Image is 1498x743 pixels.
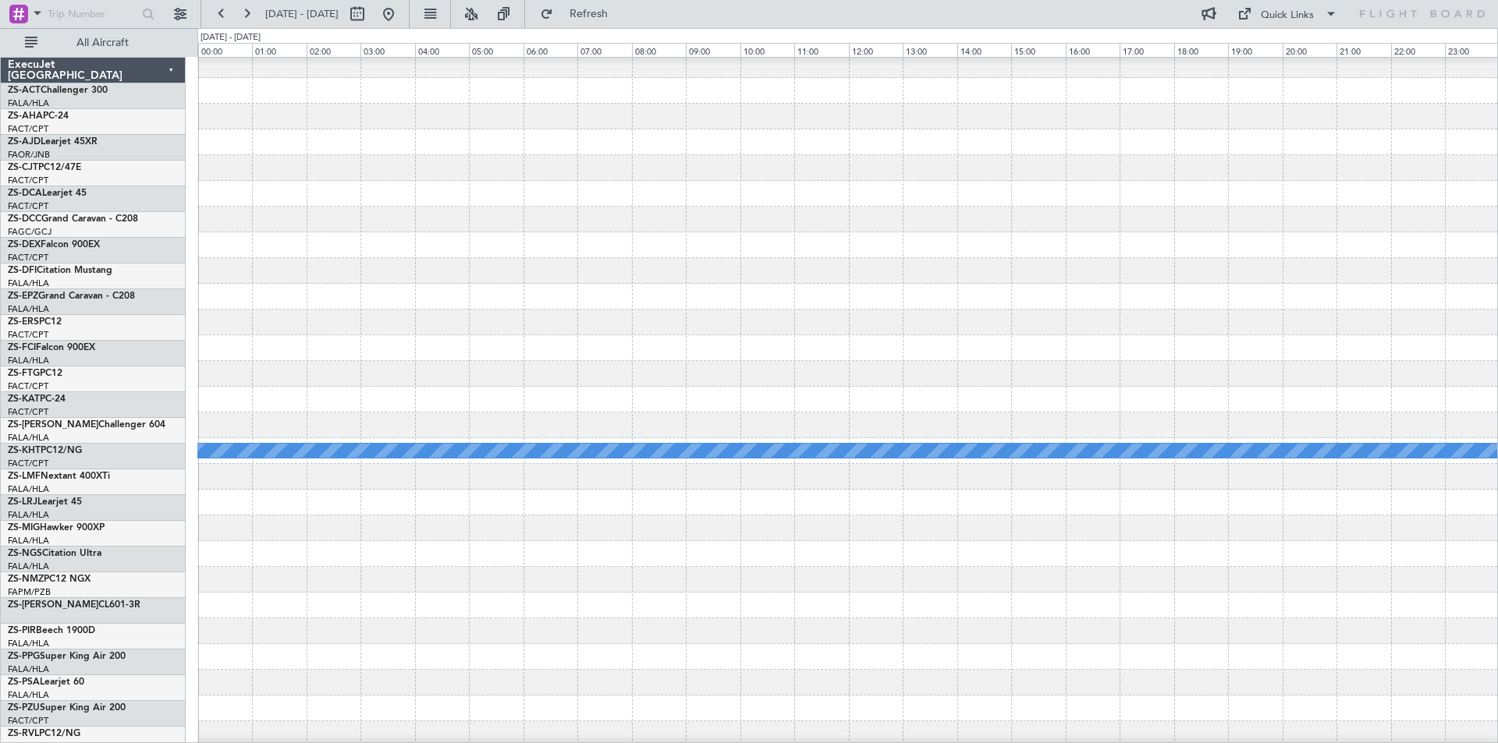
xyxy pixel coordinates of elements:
[1230,2,1345,27] button: Quick Links
[198,43,252,57] div: 00:00
[8,149,50,161] a: FAOR/JNB
[8,458,48,469] a: FACT/CPT
[533,2,627,27] button: Refresh
[8,200,48,212] a: FACT/CPT
[8,278,49,289] a: FALA/HLA
[8,303,49,315] a: FALA/HLA
[740,43,794,57] div: 10:00
[8,292,38,301] span: ZS-EPZ
[1228,43,1282,57] div: 19:00
[8,137,98,147] a: ZS-AJDLearjet 45XR
[8,343,36,352] span: ZS-FCI
[849,43,903,57] div: 12:00
[8,663,49,675] a: FALA/HLA
[8,369,62,378] a: ZS-FTGPC12
[8,575,44,584] span: ZS-NMZ
[556,9,622,19] span: Refresh
[8,729,80,738] a: ZS-RVLPC12/NG
[17,30,169,55] button: All Aircraft
[903,43,957,57] div: 13:00
[265,7,339,21] span: [DATE] - [DATE]
[469,43,523,57] div: 05:00
[8,535,49,547] a: FALA/HLA
[8,472,41,481] span: ZS-LMF
[201,31,261,44] div: [DATE] - [DATE]
[8,240,41,249] span: ZS-DEX
[957,43,1011,57] div: 14:00
[577,43,631,57] div: 07:00
[8,97,49,109] a: FALA/HLA
[8,549,101,558] a: ZS-NGSCitation Ultra
[8,111,43,121] span: ZS-AHA
[794,43,848,57] div: 11:00
[8,472,110,481] a: ZS-LMFNextant 400XTi
[1066,43,1120,57] div: 16:00
[8,240,100,249] a: ZS-DEXFalcon 900EX
[8,226,51,238] a: FAGC/GCJ
[8,214,138,224] a: ZS-DCCGrand Caravan - C208
[1011,43,1065,57] div: 15:00
[8,394,40,404] span: ZS-KAT
[8,600,140,610] a: ZS-[PERSON_NAME]CL601-3R
[8,483,49,495] a: FALA/HLA
[8,292,135,301] a: ZS-EPZGrand Caravan - C208
[8,586,51,598] a: FAPM/PZB
[8,523,40,532] span: ZS-MIG
[8,678,84,687] a: ZS-PSALearjet 60
[8,523,105,532] a: ZS-MIGHawker 900XP
[8,561,49,572] a: FALA/HLA
[8,652,126,661] a: ZS-PPGSuper King Air 200
[8,678,40,687] span: ZS-PSA
[8,252,48,264] a: FACT/CPT
[48,2,137,26] input: Trip Number
[8,123,48,135] a: FACT/CPT
[360,43,414,57] div: 03:00
[8,343,95,352] a: ZS-FCIFalcon 900EX
[8,355,49,366] a: FALA/HLA
[1120,43,1173,57] div: 17:00
[252,43,306,57] div: 01:00
[8,394,66,404] a: ZS-KATPC-24
[524,43,577,57] div: 06:00
[8,509,49,521] a: FALA/HLA
[1174,43,1228,57] div: 18:00
[8,638,49,649] a: FALA/HLA
[8,214,41,224] span: ZS-DCC
[8,575,91,584] a: ZS-NMZPC12 NGX
[8,497,37,507] span: ZS-LRJ
[8,729,39,738] span: ZS-RVL
[41,37,165,48] span: All Aircraft
[8,446,41,455] span: ZS-KHT
[8,163,38,172] span: ZS-CJT
[8,715,48,727] a: FACT/CPT
[1391,43,1445,57] div: 22:00
[8,626,95,635] a: ZS-PIRBeech 1900D
[8,420,98,430] span: ZS-[PERSON_NAME]
[8,317,62,327] a: ZS-ERSPC12
[8,626,36,635] span: ZS-PIR
[8,329,48,341] a: FACT/CPT
[1336,43,1390,57] div: 21:00
[8,703,126,713] a: ZS-PZUSuper King Air 200
[8,380,48,392] a: FACT/CPT
[8,266,112,275] a: ZS-DFICitation Mustang
[8,446,82,455] a: ZS-KHTPC12/NG
[686,43,740,57] div: 09:00
[8,369,40,378] span: ZS-FTG
[8,163,81,172] a: ZS-CJTPC12/47E
[632,43,686,57] div: 08:00
[8,497,82,507] a: ZS-LRJLearjet 45
[8,652,40,661] span: ZS-PPG
[8,549,42,558] span: ZS-NGS
[8,703,40,713] span: ZS-PZU
[8,689,49,701] a: FALA/HLA
[307,43,360,57] div: 02:00
[1283,43,1336,57] div: 20:00
[415,43,469,57] div: 04:00
[8,137,41,147] span: ZS-AJD
[8,189,42,198] span: ZS-DCA
[8,86,41,95] span: ZS-ACT
[8,189,87,198] a: ZS-DCALearjet 45
[8,432,49,444] a: FALA/HLA
[8,86,108,95] a: ZS-ACTChallenger 300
